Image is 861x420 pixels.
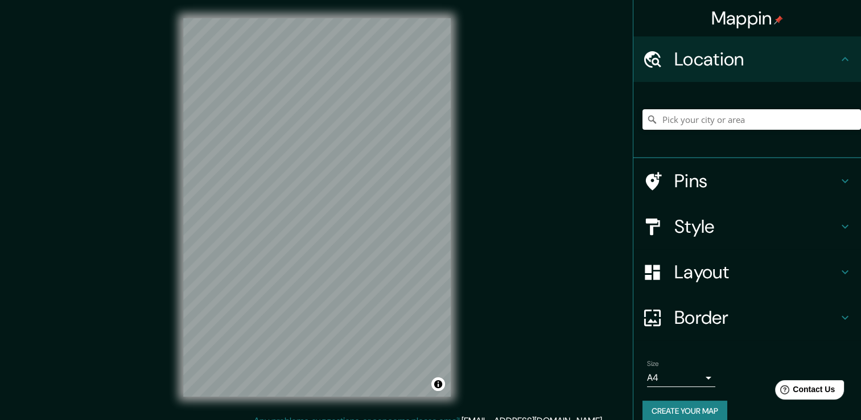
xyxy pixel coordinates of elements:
[431,377,445,391] button: Toggle attribution
[633,158,861,204] div: Pins
[633,204,861,249] div: Style
[633,249,861,295] div: Layout
[711,7,784,30] h4: Mappin
[183,18,451,397] canvas: Map
[760,376,848,407] iframe: Help widget launcher
[647,369,715,387] div: A4
[674,215,838,238] h4: Style
[674,170,838,192] h4: Pins
[633,36,861,82] div: Location
[674,306,838,329] h4: Border
[647,359,659,369] label: Size
[642,109,861,130] input: Pick your city or area
[674,261,838,283] h4: Layout
[674,48,838,71] h4: Location
[633,295,861,340] div: Border
[774,15,783,24] img: pin-icon.png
